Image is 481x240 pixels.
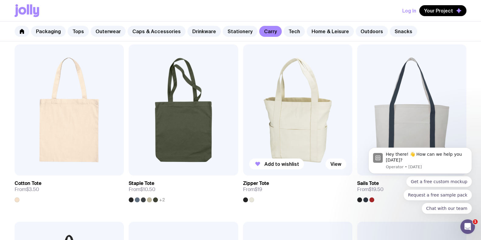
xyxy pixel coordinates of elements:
h3: Zipper Tote [243,180,269,186]
span: $19 [255,186,262,193]
span: Add to wishlist [264,161,299,167]
a: View [326,158,346,169]
a: Sails ToteFrom$19.50 [357,176,466,202]
span: 1 [473,219,478,224]
span: From [15,186,39,193]
a: Outdoors [356,26,388,37]
a: Caps & Accessories [127,26,186,37]
a: Zipper ToteFrom$19 [243,176,352,202]
a: Tops [68,26,89,37]
h3: Cotton Tote [15,180,41,186]
iframe: Intercom live chat [460,219,475,234]
button: Your Project [419,5,466,16]
h3: Sails Tote [357,180,379,186]
span: Your Project [424,8,453,14]
a: Staple ToteFrom$10.50+2 [129,176,238,202]
span: From [129,186,155,193]
button: Log In [402,5,416,16]
a: Drinkware [187,26,221,37]
a: Tech [284,26,305,37]
span: From [357,186,384,193]
a: Carry [259,26,282,37]
button: Add to wishlist [249,158,304,169]
span: +2 [159,197,165,202]
a: Stationery [223,26,257,37]
span: $10.50 [140,186,155,193]
iframe: Intercom notifications message [359,101,481,224]
h3: Staple Tote [129,180,154,186]
a: Snacks [390,26,417,37]
span: From [243,186,262,193]
a: Home & Leisure [307,26,354,37]
span: $3.50 [26,186,39,193]
a: Cotton ToteFrom$3.50 [15,176,124,202]
a: Packaging [31,26,66,37]
a: Outerwear [91,26,126,37]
